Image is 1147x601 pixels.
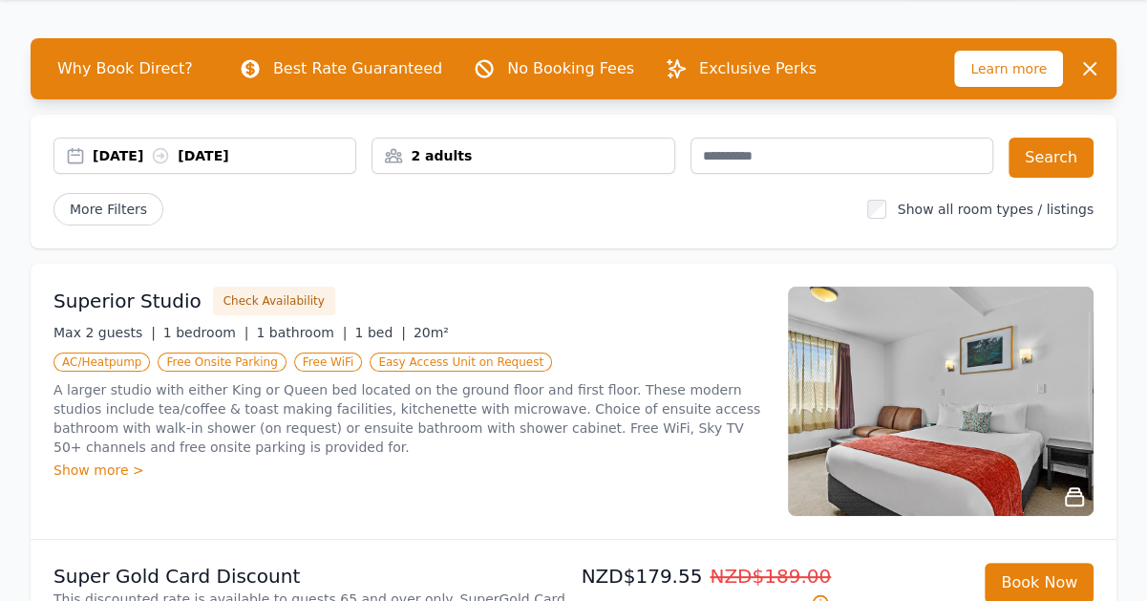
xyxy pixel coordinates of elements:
p: Best Rate Guaranteed [273,57,442,80]
span: 1 bathroom | [256,325,347,340]
p: Super Gold Card Discount [53,563,566,590]
span: Max 2 guests | [53,325,156,340]
span: Free Onsite Parking [158,353,286,372]
div: [DATE] [DATE] [93,146,355,165]
div: Show more > [53,461,765,480]
span: NZD$189.00 [710,565,831,588]
span: Why Book Direct? [42,50,208,88]
h3: Superior Studio [53,288,202,314]
span: Easy Access Unit on Request [370,353,552,372]
p: A larger studio with either King or Queen bed located on the ground floor and first floor. These ... [53,380,765,457]
p: Exclusive Perks [699,57,817,80]
span: AC/Heatpump [53,353,150,372]
span: 20m² [414,325,449,340]
button: Check Availability [213,287,335,315]
button: Search [1009,138,1094,178]
p: No Booking Fees [507,57,634,80]
span: 1 bed | [354,325,405,340]
span: More Filters [53,193,163,225]
div: 2 adults [372,146,673,165]
span: 1 bedroom | [163,325,249,340]
span: Free WiFi [294,353,363,372]
span: Learn more [954,51,1063,87]
label: Show all room types / listings [898,202,1094,217]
